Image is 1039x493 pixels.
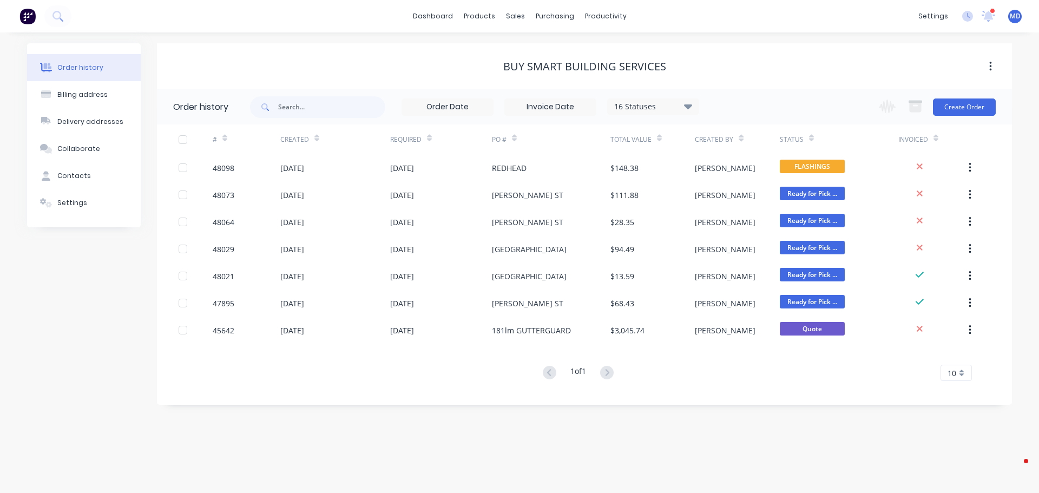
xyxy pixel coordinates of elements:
[213,189,234,201] div: 48073
[27,162,141,189] button: Contacts
[390,216,414,228] div: [DATE]
[492,124,610,154] div: PO #
[610,162,639,174] div: $148.38
[695,271,755,282] div: [PERSON_NAME]
[610,135,652,144] div: Total Value
[780,160,845,173] span: FLASHINGS
[610,124,695,154] div: Total Value
[278,96,385,118] input: Search...
[390,135,422,144] div: Required
[492,189,563,201] div: [PERSON_NAME] ST
[695,216,755,228] div: [PERSON_NAME]
[505,99,596,115] input: Invoice Date
[213,216,234,228] div: 48064
[610,189,639,201] div: $111.88
[213,135,217,144] div: #
[390,124,492,154] div: Required
[695,244,755,255] div: [PERSON_NAME]
[213,162,234,174] div: 48098
[695,189,755,201] div: [PERSON_NAME]
[173,101,228,114] div: Order history
[780,322,845,336] span: Quote
[27,189,141,216] button: Settings
[492,271,567,282] div: [GEOGRAPHIC_DATA]
[213,271,234,282] div: 48021
[695,162,755,174] div: [PERSON_NAME]
[57,171,91,181] div: Contacts
[27,54,141,81] button: Order history
[913,8,953,24] div: settings
[280,135,309,144] div: Created
[898,135,928,144] div: Invoiced
[492,298,563,309] div: [PERSON_NAME] ST
[492,162,527,174] div: REDHEAD
[608,101,699,113] div: 16 Statuses
[780,214,845,227] span: Ready for Pick ...
[933,98,996,116] button: Create Order
[503,60,666,73] div: BUY SMART BUILDING SERVICES
[213,244,234,255] div: 48029
[492,325,571,336] div: 181lm GUTTERGUARD
[390,162,414,174] div: [DATE]
[695,135,733,144] div: Created By
[610,244,634,255] div: $94.49
[280,189,304,201] div: [DATE]
[390,325,414,336] div: [DATE]
[530,8,580,24] div: purchasing
[1002,456,1028,482] iframe: Intercom live chat
[492,244,567,255] div: [GEOGRAPHIC_DATA]
[458,8,501,24] div: products
[27,135,141,162] button: Collaborate
[19,8,36,24] img: Factory
[501,8,530,24] div: sales
[570,365,586,381] div: 1 of 1
[213,298,234,309] div: 47895
[492,216,563,228] div: [PERSON_NAME] ST
[390,271,414,282] div: [DATE]
[695,124,779,154] div: Created By
[695,298,755,309] div: [PERSON_NAME]
[898,124,966,154] div: Invoiced
[280,298,304,309] div: [DATE]
[695,325,755,336] div: [PERSON_NAME]
[213,124,280,154] div: #
[390,189,414,201] div: [DATE]
[27,108,141,135] button: Delivery addresses
[610,271,634,282] div: $13.59
[407,8,458,24] a: dashboard
[780,241,845,254] span: Ready for Pick ...
[610,298,634,309] div: $68.43
[610,325,645,336] div: $3,045.74
[27,81,141,108] button: Billing address
[780,187,845,200] span: Ready for Pick ...
[780,135,804,144] div: Status
[57,117,123,127] div: Delivery addresses
[280,162,304,174] div: [DATE]
[213,325,234,336] div: 45642
[1010,11,1021,21] span: MD
[280,124,390,154] div: Created
[610,216,634,228] div: $28.35
[57,198,87,208] div: Settings
[402,99,493,115] input: Order Date
[57,90,108,100] div: Billing address
[780,295,845,308] span: Ready for Pick ...
[390,298,414,309] div: [DATE]
[280,271,304,282] div: [DATE]
[492,135,507,144] div: PO #
[580,8,632,24] div: productivity
[948,367,956,379] span: 10
[57,144,100,154] div: Collaborate
[280,325,304,336] div: [DATE]
[57,63,103,73] div: Order history
[280,244,304,255] div: [DATE]
[390,244,414,255] div: [DATE]
[780,124,898,154] div: Status
[780,268,845,281] span: Ready for Pick ...
[280,216,304,228] div: [DATE]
